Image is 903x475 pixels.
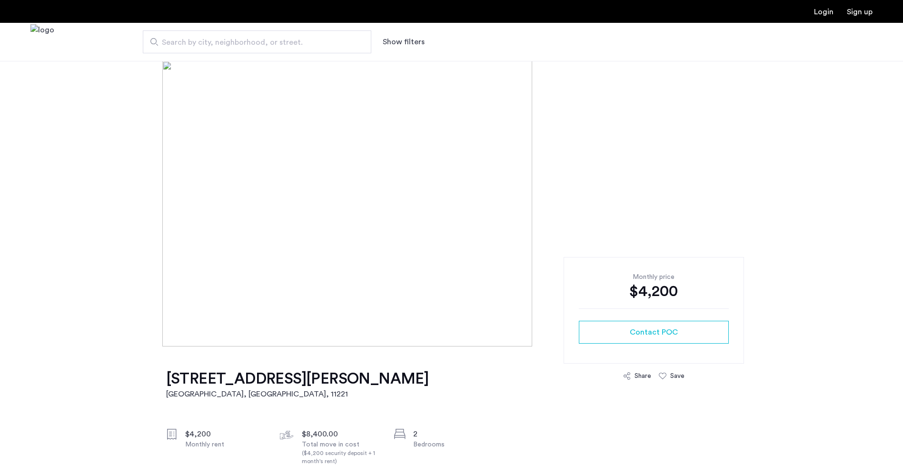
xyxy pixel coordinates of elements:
div: $4,200 [185,428,265,440]
button: button [579,321,729,344]
a: Registration [847,8,873,16]
h2: [GEOGRAPHIC_DATA], [GEOGRAPHIC_DATA] , 11221 [166,388,429,400]
a: Login [814,8,834,16]
div: Bedrooms [413,440,493,449]
div: Monthly rent [185,440,265,449]
input: Apartment Search [143,30,371,53]
a: [STREET_ADDRESS][PERSON_NAME][GEOGRAPHIC_DATA], [GEOGRAPHIC_DATA], 11221 [166,369,429,400]
div: $8,400.00 [302,428,382,440]
img: [object%20Object] [162,61,740,346]
div: ($4,200 security deposit + 1 month's rent) [302,449,382,465]
div: Share [635,371,651,381]
div: Total move in cost [302,440,382,465]
div: Monthly price [579,272,729,282]
div: $4,200 [579,282,729,301]
span: Contact POC [630,327,678,338]
div: Save [670,371,685,381]
h1: [STREET_ADDRESS][PERSON_NAME] [166,369,429,388]
div: 2 [413,428,493,440]
span: Search by city, neighborhood, or street. [162,37,345,48]
img: logo [30,24,54,60]
button: Show or hide filters [383,36,425,48]
a: Cazamio Logo [30,24,54,60]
